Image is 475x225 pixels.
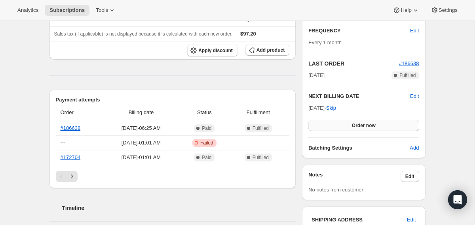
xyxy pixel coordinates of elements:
button: Help [388,5,424,16]
h2: Payment attempts [56,96,290,104]
th: Order [56,104,103,121]
button: Skip [321,102,341,114]
button: Add product [245,45,289,56]
button: Tools [91,5,121,16]
span: [DATE] [308,71,325,79]
a: #186638 [61,125,81,131]
h2: NEXT BILLING DATE [308,92,410,100]
button: Add [405,142,424,154]
div: Open Intercom Messenger [448,190,467,209]
a: #172704 [61,154,81,160]
h3: Notes [308,171,401,182]
span: Every 1 month [308,39,342,45]
span: Help [401,7,411,13]
button: Analytics [13,5,43,16]
button: Edit [410,92,419,100]
span: Subscriptions [49,7,85,13]
span: [DATE] · 01:01 AM [105,139,177,147]
h6: Batching Settings [308,144,410,152]
span: Edit [405,173,414,180]
nav: Pagination [56,171,290,182]
button: Subscriptions [45,5,89,16]
h2: LAST ORDER [308,60,399,67]
button: Next [66,171,78,182]
span: [DATE] · 06:25 AM [105,124,177,132]
button: Apply discount [187,45,237,56]
span: Add [410,144,419,152]
span: Edit [410,27,419,35]
button: Edit [405,24,424,37]
span: Fulfilled [253,154,269,161]
span: Tools [96,7,108,13]
button: Edit [401,171,419,182]
button: #186638 [399,60,419,67]
span: [DATE] · [308,105,336,111]
span: Fulfilled [399,72,416,79]
span: Fulfilled [253,125,269,131]
span: Analytics [17,7,38,13]
span: --- [61,140,66,146]
span: Sales tax (if applicable) is not displayed because it is calculated with each new order. [54,31,233,37]
h3: SHIPPING ADDRESS [312,216,407,224]
span: Apply discount [198,47,233,54]
span: Add product [256,47,285,53]
span: Billing date [105,109,177,116]
span: [DATE] · 01:01 AM [105,154,177,161]
span: Paid [202,125,211,131]
span: Status [182,109,227,116]
a: #186638 [399,60,419,66]
span: Order now [352,122,376,129]
span: Paid [202,154,211,161]
button: Settings [426,5,462,16]
span: Failed [200,140,213,146]
span: $97.20 [240,31,256,37]
h2: Timeline [62,204,296,212]
span: No notes from customer [308,187,363,193]
span: Settings [439,7,458,13]
span: Skip [326,104,336,112]
h2: FREQUENCY [308,27,410,35]
span: Fulfillment [232,109,285,116]
button: Order now [308,120,419,131]
span: Edit [407,216,416,224]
